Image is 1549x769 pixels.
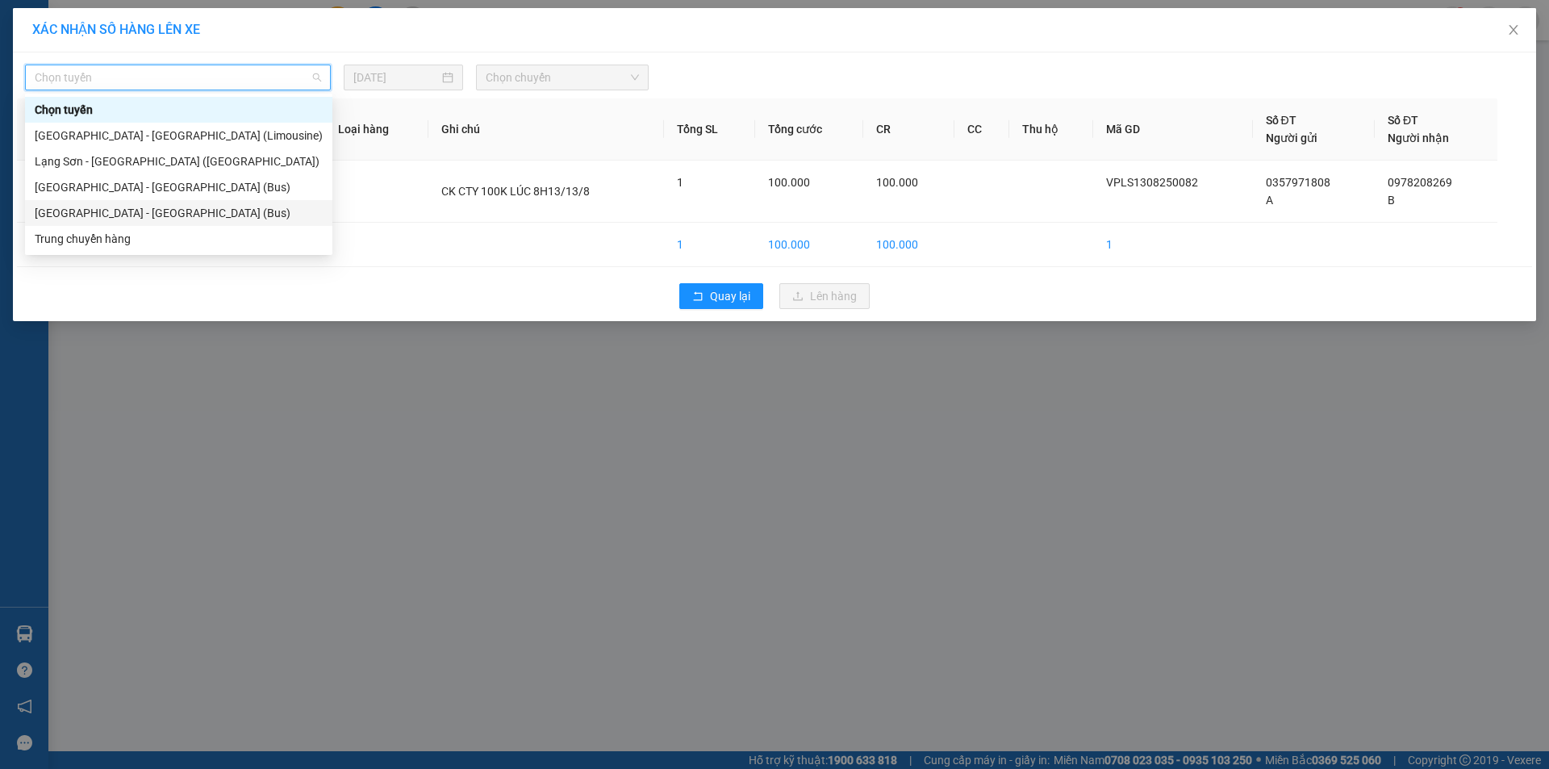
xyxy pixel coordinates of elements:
[664,98,754,161] th: Tổng SL
[35,230,323,248] div: Trung chuyển hàng
[863,98,955,161] th: CR
[1491,8,1536,53] button: Close
[863,223,955,267] td: 100.000
[1388,194,1395,207] span: B
[677,176,683,189] span: 1
[692,290,704,303] span: rollback
[1009,98,1093,161] th: Thu hộ
[325,98,429,161] th: Loại hàng
[779,283,870,309] button: uploadLên hàng
[1106,176,1198,189] span: VPLS1308250082
[35,204,323,222] div: [GEOGRAPHIC_DATA] - [GEOGRAPHIC_DATA] (Bus)
[664,223,754,267] td: 1
[954,98,1009,161] th: CC
[1093,98,1253,161] th: Mã GD
[755,223,863,267] td: 100.000
[32,22,200,37] span: XÁC NHẬN SỐ HÀNG LÊN XE
[35,127,323,144] div: [GEOGRAPHIC_DATA] - [GEOGRAPHIC_DATA] (Limousine)
[17,161,80,223] td: 1
[25,174,332,200] div: Hà Nội - Lạng Sơn (Bus)
[25,97,332,123] div: Chọn tuyến
[1388,176,1452,189] span: 0978208269
[1388,114,1418,127] span: Số ĐT
[1507,23,1520,36] span: close
[353,69,439,86] input: 13/08/2025
[679,283,763,309] button: rollbackQuay lại
[768,176,810,189] span: 100.000
[35,153,323,170] div: Lạng Sơn - [GEOGRAPHIC_DATA] ([GEOGRAPHIC_DATA])
[25,148,332,174] div: Lạng Sơn - Hà Nội (Limousine)
[710,287,750,305] span: Quay lại
[428,98,664,161] th: Ghi chú
[755,98,863,161] th: Tổng cước
[486,65,639,90] span: Chọn chuyến
[35,65,321,90] span: Chọn tuyến
[1388,132,1449,144] span: Người nhận
[1093,223,1253,267] td: 1
[35,101,323,119] div: Chọn tuyến
[1266,114,1296,127] span: Số ĐT
[876,176,918,189] span: 100.000
[35,178,323,196] div: [GEOGRAPHIC_DATA] - [GEOGRAPHIC_DATA] (Bus)
[25,200,332,226] div: Lạng Sơn - Hà Nội (Bus)
[441,185,590,198] span: CK CTY 100K LÚC 8H13/13/8
[1266,176,1330,189] span: 0357971808
[25,123,332,148] div: Hà Nội - Lạng Sơn (Limousine)
[25,226,332,252] div: Trung chuyển hàng
[1266,132,1317,144] span: Người gửi
[17,98,80,161] th: STT
[1266,194,1273,207] span: A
